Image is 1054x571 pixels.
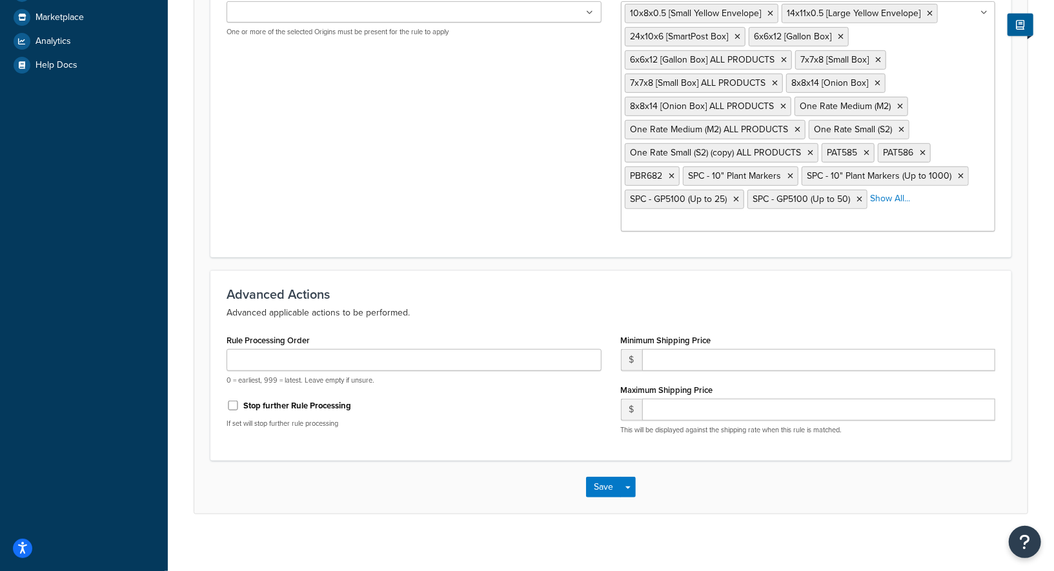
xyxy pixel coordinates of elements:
[621,399,642,421] span: $
[1009,526,1041,558] button: Open Resource Center
[801,53,869,66] span: 7x7x8 [Small Box]
[227,336,310,345] label: Rule Processing Order
[10,54,158,77] a: Help Docs
[227,287,995,301] h3: Advanced Actions
[631,6,762,20] span: 10x8x0.5 [Small Yellow Envelope]
[35,12,84,23] span: Marketplace
[807,169,952,183] span: SPC - 10" Plant Markers (Up to 1000)
[1008,14,1033,36] button: Show Help Docs
[10,30,158,53] a: Analytics
[227,27,602,37] p: One or more of the selected Origins must be present for the rule to apply
[621,385,713,395] label: Maximum Shipping Price
[792,76,869,90] span: 8x8x14 [Onion Box]
[631,169,663,183] span: PBR682
[631,76,766,90] span: 7x7x8 [Small Box] ALL PRODUCTS
[621,425,996,435] p: This will be displayed against the shipping rate when this rule is matched.
[800,99,891,113] span: One Rate Medium (M2)
[35,36,71,47] span: Analytics
[815,123,893,136] span: One Rate Small (S2)
[755,30,832,43] span: 6x6x12 [Gallon Box]
[689,169,782,183] span: SPC - 10" Plant Markers
[827,146,858,159] span: PAT585
[884,146,914,159] span: PAT586
[871,192,911,205] a: Show All...
[787,6,921,20] span: 14x11x0.5 [Large Yellow Envelope]
[631,30,729,43] span: 24x10x6 [SmartPost Box]
[35,60,77,71] span: Help Docs
[10,6,158,29] a: Marketplace
[227,419,602,428] p: If set will stop further rule processing
[621,336,711,345] label: Minimum Shipping Price
[227,376,602,385] p: 0 = earliest, 999 = latest. Leave empty if unsure.
[753,192,851,206] span: SPC - GP5100 (Up to 50)
[631,123,789,136] span: One Rate Medium (M2) ALL PRODUCTS
[227,305,995,321] p: Advanced applicable actions to be performed.
[621,349,642,371] span: $
[631,146,802,159] span: One Rate Small (S2) (copy) ALL PRODUCTS
[631,99,775,113] span: 8x8x14 [Onion Box] ALL PRODUCTS
[631,53,775,66] span: 6x6x12 [Gallon Box] ALL PRODUCTS
[631,192,727,206] span: SPC - GP5100 (Up to 25)
[586,477,621,497] button: Save
[243,400,351,412] label: Stop further Rule Processing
